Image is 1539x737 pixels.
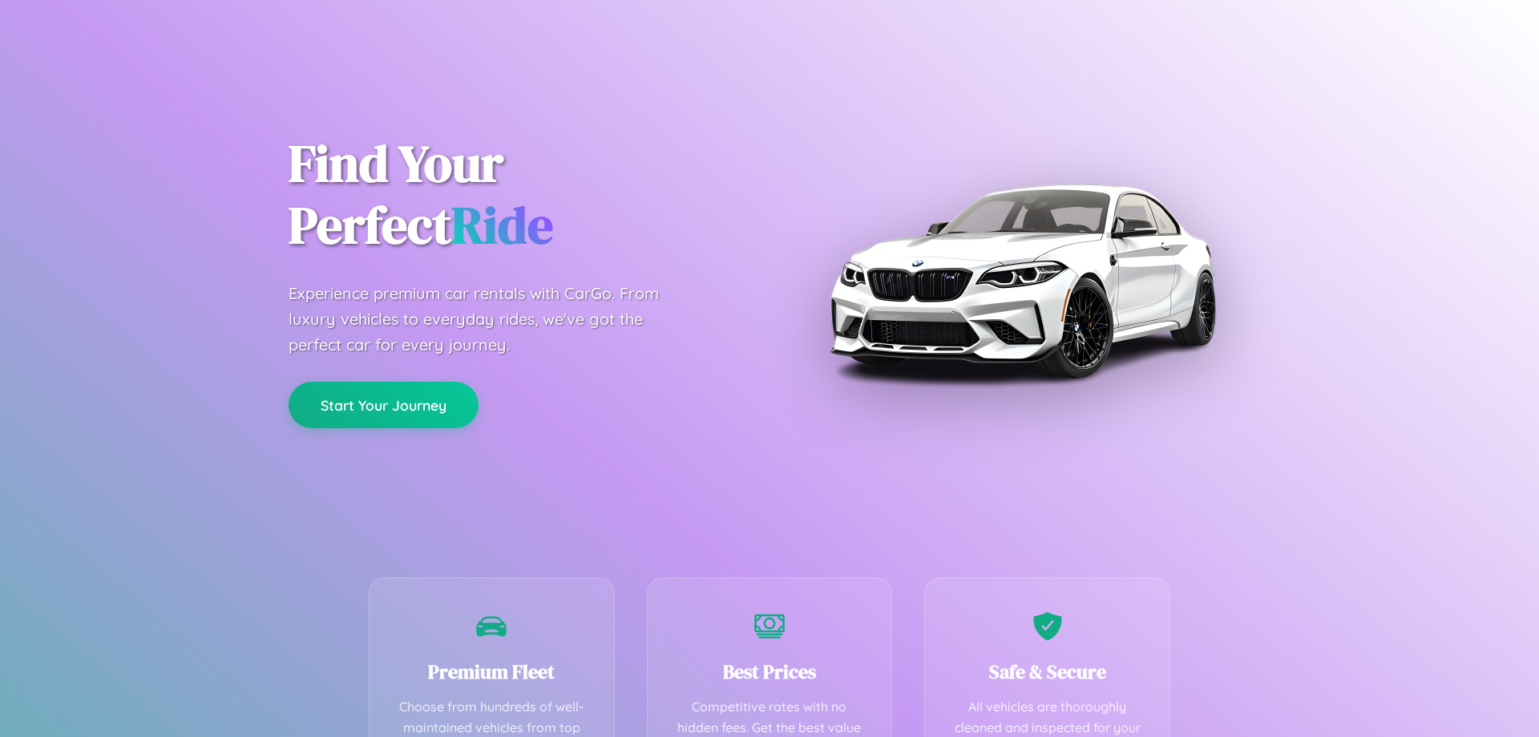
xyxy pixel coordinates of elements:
[949,658,1145,685] h3: Safe & Secure
[451,190,553,260] span: Ride
[289,382,479,428] button: Start Your Journey
[289,281,689,358] p: Experience premium car rentals with CarGo. From luxury vehicles to everyday rides, we've got the ...
[822,80,1222,481] img: Premium BMW car rental vehicle
[672,658,868,685] h3: Best Prices
[289,133,745,257] h1: Find Your Perfect
[394,658,590,685] h3: Premium Fleet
